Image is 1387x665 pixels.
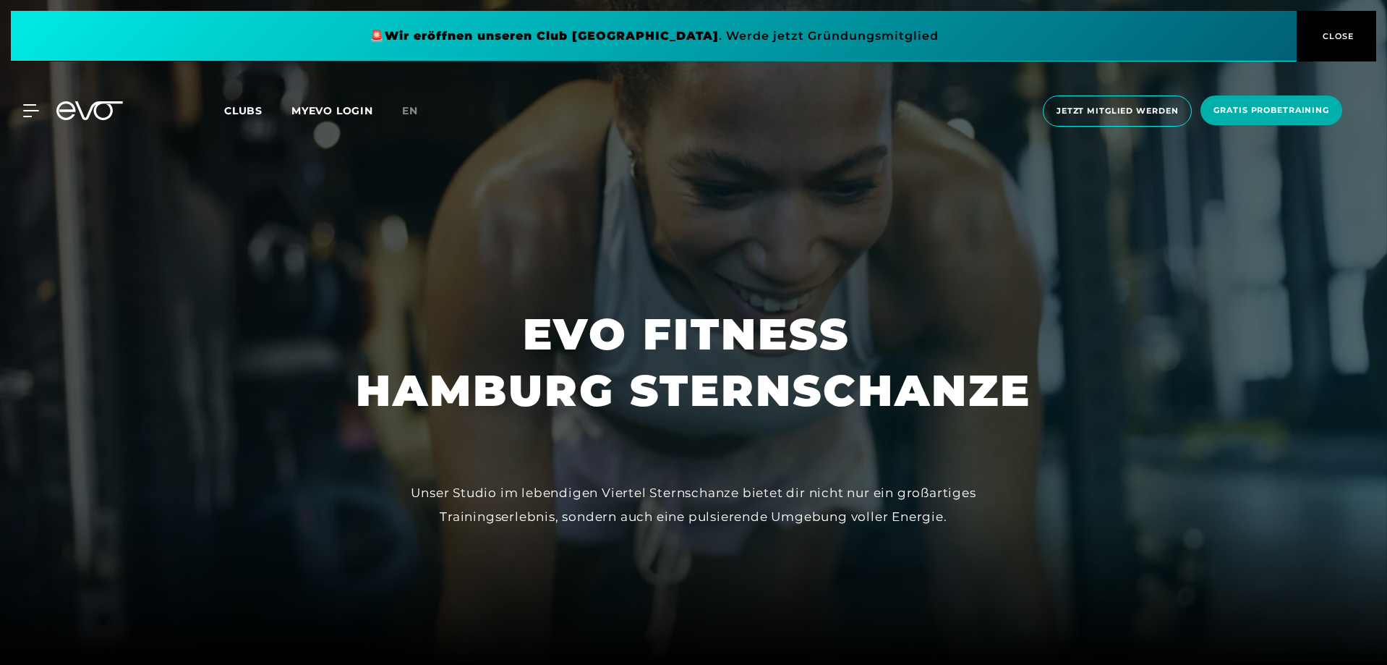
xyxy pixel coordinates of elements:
span: Clubs [224,104,263,117]
a: en [402,103,435,119]
span: Jetzt Mitglied werden [1057,105,1178,117]
h1: EVO FITNESS HAMBURG STERNSCHANZE [356,306,1031,419]
a: Clubs [224,103,291,117]
a: Gratis Probetraining [1196,96,1347,127]
span: Gratis Probetraining [1213,104,1329,117]
a: Jetzt Mitglied werden [1038,96,1196,127]
button: CLOSE [1297,11,1376,62]
a: MYEVO LOGIN [291,104,373,117]
div: Unser Studio im lebendigen Viertel Sternschanze bietet dir nicht nur ein großartiges Trainingserl... [368,481,1019,528]
span: en [402,104,418,117]
span: CLOSE [1319,30,1354,43]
